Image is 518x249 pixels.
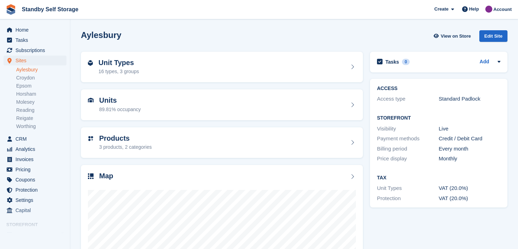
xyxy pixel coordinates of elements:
[81,89,363,120] a: Units 89.81% occupancy
[15,144,58,154] span: Analytics
[434,6,448,13] span: Create
[439,135,501,143] div: Credit / Debit Card
[16,115,66,122] a: Reigate
[479,30,507,45] a: Edit Site
[377,125,439,133] div: Visibility
[4,165,66,174] a: menu
[99,172,113,180] h2: Map
[6,221,70,228] span: Storefront
[377,95,439,103] div: Access type
[441,33,471,40] span: View on Store
[16,91,66,97] a: Horsham
[88,136,94,141] img: custom-product-icn-752c56ca05d30b4aa98f6f15887a0e09747e85b44ffffa43cff429088544963d.svg
[485,6,492,13] img: Sue Ford
[4,45,66,55] a: menu
[16,75,66,81] a: Croydon
[16,99,66,106] a: Molesey
[15,154,58,164] span: Invoices
[88,173,94,179] img: map-icn-33ee37083ee616e46c38cad1a60f524a97daa1e2b2c8c0bc3eb3415660979fc1.svg
[19,4,81,15] a: Standby Self Storage
[58,231,66,239] a: Preview store
[439,155,501,163] div: Monthly
[15,165,58,174] span: Pricing
[377,145,439,153] div: Billing period
[81,52,363,83] a: Unit Types 16 types, 3 groups
[439,184,501,192] div: VAT (20.0%)
[88,98,94,103] img: unit-icn-7be61d7bf1b0ce9d3e12c5938cc71ed9869f7b940bace4675aadf7bd6d80202e.svg
[15,230,58,240] span: Booking Portal
[377,135,439,143] div: Payment methods
[4,56,66,65] a: menu
[4,195,66,205] a: menu
[15,25,58,35] span: Home
[98,68,139,75] div: 16 types, 3 groups
[16,123,66,130] a: Worthing
[15,134,58,144] span: CRM
[480,58,489,66] a: Add
[4,25,66,35] a: menu
[99,143,152,151] div: 3 products, 2 categories
[377,194,439,203] div: Protection
[4,205,66,215] a: menu
[99,96,141,104] h2: Units
[15,185,58,195] span: Protection
[4,134,66,144] a: menu
[377,175,500,181] h2: Tax
[385,59,399,65] h2: Tasks
[16,107,66,114] a: Reading
[99,134,152,142] h2: Products
[15,56,58,65] span: Sites
[15,205,58,215] span: Capital
[4,230,66,240] a: menu
[6,4,16,15] img: stora-icon-8386f47178a22dfd0bd8f6a31ec36ba5ce8667c1dd55bd0f319d3a0aa187defe.svg
[81,127,363,158] a: Products 3 products, 2 categories
[377,86,500,91] h2: ACCESS
[4,175,66,185] a: menu
[377,184,439,192] div: Unit Types
[433,30,474,42] a: View on Store
[377,155,439,163] div: Price display
[439,125,501,133] div: Live
[15,35,58,45] span: Tasks
[15,175,58,185] span: Coupons
[402,59,410,65] div: 0
[88,60,93,66] img: unit-type-icn-2b2737a686de81e16bb02015468b77c625bbabd49415b5ef34ead5e3b44a266d.svg
[439,194,501,203] div: VAT (20.0%)
[81,30,121,40] h2: Aylesbury
[4,35,66,45] a: menu
[15,195,58,205] span: Settings
[439,95,501,103] div: Standard Padlock
[98,59,139,67] h2: Unit Types
[4,144,66,154] a: menu
[479,30,507,42] div: Edit Site
[377,115,500,121] h2: Storefront
[4,154,66,164] a: menu
[4,185,66,195] a: menu
[493,6,512,13] span: Account
[99,106,141,113] div: 89.81% occupancy
[15,45,58,55] span: Subscriptions
[469,6,479,13] span: Help
[439,145,501,153] div: Every month
[16,83,66,89] a: Epsom
[16,66,66,73] a: Aylesbury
